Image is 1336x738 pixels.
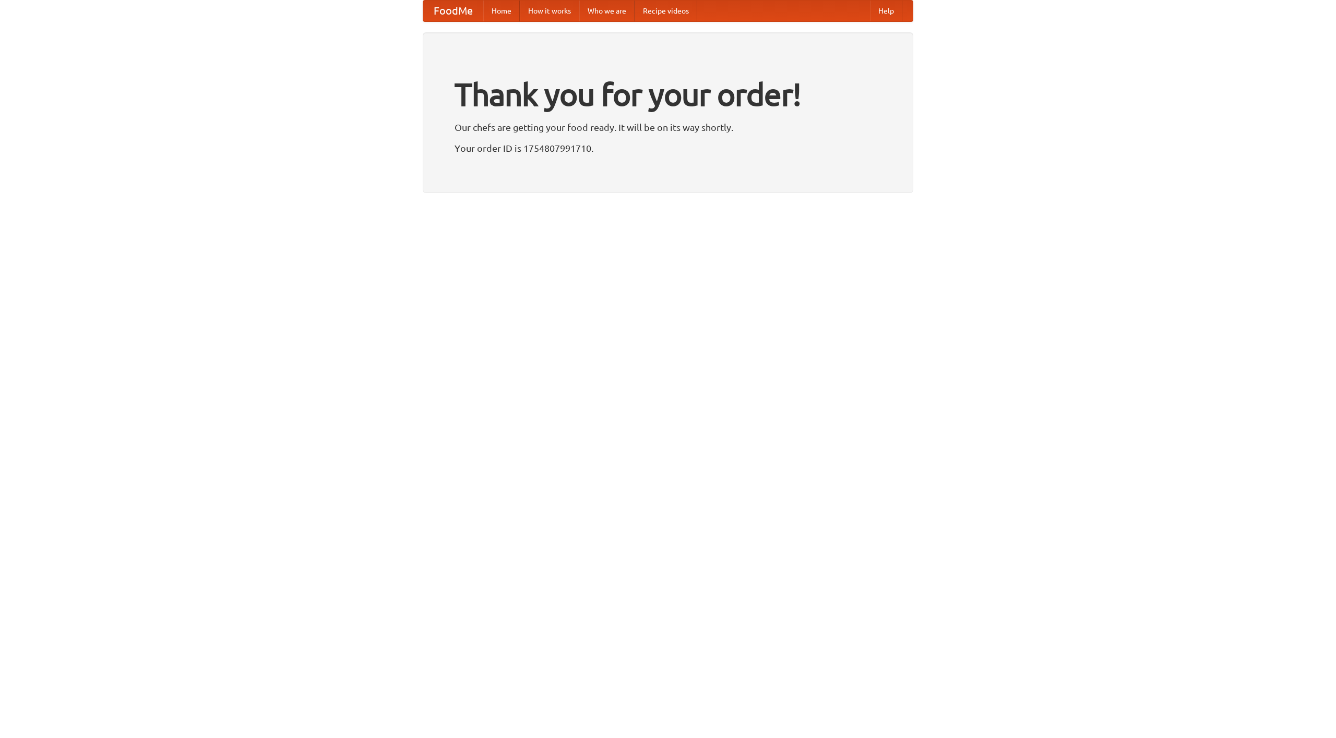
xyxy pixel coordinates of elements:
a: Who we are [579,1,635,21]
h1: Thank you for your order! [455,69,881,119]
a: How it works [520,1,579,21]
a: FoodMe [423,1,483,21]
p: Your order ID is 1754807991710. [455,140,881,156]
a: Home [483,1,520,21]
p: Our chefs are getting your food ready. It will be on its way shortly. [455,119,881,135]
a: Recipe videos [635,1,697,21]
a: Help [870,1,902,21]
